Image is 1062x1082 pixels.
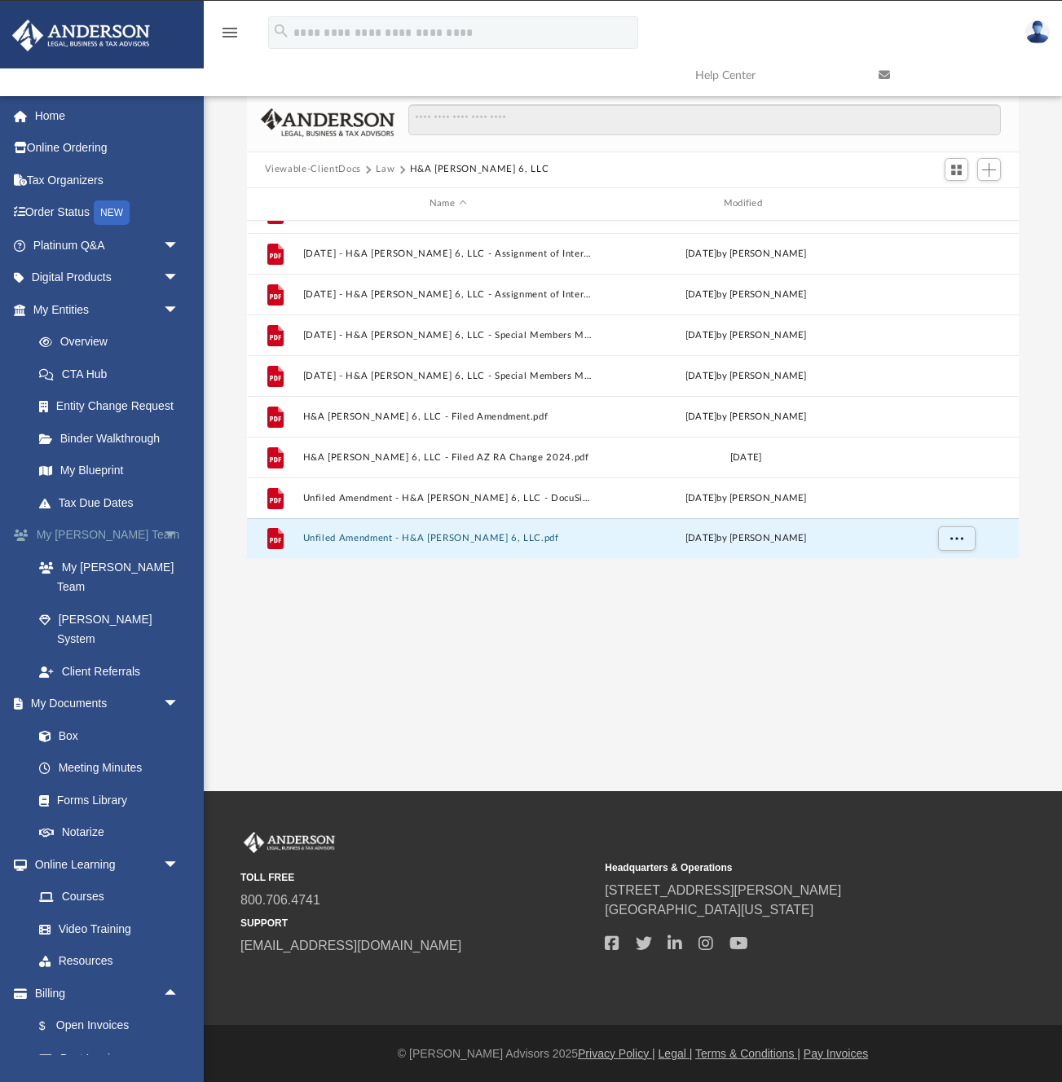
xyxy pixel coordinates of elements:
[23,390,204,423] a: Entity Change Request
[240,893,320,907] a: 800.706.4741
[11,132,204,165] a: Online Ordering
[683,43,866,108] a: Help Center
[23,719,187,752] a: Box
[605,883,841,897] a: [STREET_ADDRESS][PERSON_NAME]
[977,158,1002,181] button: Add
[23,655,204,688] a: Client Referrals
[23,422,204,455] a: Binder Walkthrough
[11,688,196,720] a: My Documentsarrow_drop_down
[23,881,196,913] a: Courses
[11,848,196,881] a: Online Learningarrow_drop_down
[605,860,958,875] small: Headquarters & Operations
[23,945,196,978] a: Resources
[695,1047,800,1060] a: Terms & Conditions |
[94,200,130,225] div: NEW
[11,262,204,294] a: Digital Productsarrow_drop_down
[659,1047,693,1060] a: Legal |
[163,519,196,552] span: arrow_drop_down
[601,490,892,505] div: [DATE] by [PERSON_NAME]
[23,913,187,945] a: Video Training
[302,249,593,259] button: [DATE] - H&A [PERSON_NAME] 6, LLC - Assignment of Interest - DocuSigned.pdf
[302,533,593,543] button: Unfiled Amendment - H&A [PERSON_NAME] 6, LLC.pdf
[240,870,593,885] small: TOLL FREE
[410,162,549,177] button: H&A [PERSON_NAME] 6, LLC
[7,20,155,51] img: Anderson Advisors Platinum Portal
[247,221,1020,559] div: grid
[11,977,204,1009] a: Billingarrow_drop_up
[240,939,461,952] a: [EMAIL_ADDRESS][DOMAIN_NAME]
[163,848,196,882] span: arrow_drop_down
[601,287,892,301] div: [DATE] by [PERSON_NAME]
[23,1042,204,1075] a: Past Invoices
[23,784,187,816] a: Forms Library
[220,31,240,42] a: menu
[23,486,204,519] a: Tax Due Dates
[302,289,593,300] button: [DATE] - H&A [PERSON_NAME] 6, LLC - Assignment of Interest.pdf
[265,162,361,177] button: Viewable-ClientDocs
[48,1016,56,1036] span: $
[11,293,204,326] a: My Entitiesarrow_drop_down
[578,1047,655,1060] a: Privacy Policy |
[945,158,969,181] button: Switch to Grid View
[601,409,892,424] div: [DATE] by [PERSON_NAME]
[23,603,204,655] a: [PERSON_NAME] System
[601,246,892,261] div: [DATE] by [PERSON_NAME]
[408,104,1001,135] input: Search files and folders
[1025,20,1050,44] img: User Pic
[11,519,204,552] a: My [PERSON_NAME] Teamarrow_drop_down
[163,293,196,327] span: arrow_drop_down
[204,1045,1062,1062] div: © [PERSON_NAME] Advisors 2025
[302,196,593,211] div: Name
[253,196,294,211] div: id
[302,330,593,341] button: [DATE] - H&A [PERSON_NAME] 6, LLC - Special Members Meeting - DocuSigned.pdf
[11,164,204,196] a: Tax Organizers
[23,752,196,785] a: Meeting Minutes
[163,229,196,262] span: arrow_drop_down
[605,903,813,917] a: [GEOGRAPHIC_DATA][US_STATE]
[302,452,593,463] button: H&A [PERSON_NAME] 6, LLC - Filed AZ RA Change 2024.pdf
[804,1047,868,1060] a: Pay Invoices
[220,23,240,42] i: menu
[898,196,1012,211] div: id
[23,816,196,849] a: Notarize
[302,371,593,381] button: [DATE] - H&A [PERSON_NAME] 6, LLC - Special Members Meeting.pdf
[302,411,593,422] button: H&A [PERSON_NAME] 6, LLC - Filed Amendment.pdf
[11,99,204,132] a: Home
[302,493,593,504] button: Unfiled Amendment - H&A [PERSON_NAME] 6, LLC - DocuSigned.pdf
[376,162,394,177] button: Law
[240,916,593,930] small: SUPPORT
[23,326,204,358] a: Overview
[601,368,892,383] div: [DATE] by [PERSON_NAME]
[937,526,975,551] button: More options
[600,196,891,211] div: Modified
[240,832,338,853] img: Anderson Advisors Platinum Portal
[601,531,892,546] div: [DATE] by [PERSON_NAME]
[11,229,204,262] a: Platinum Q&Aarrow_drop_down
[11,196,204,230] a: Order StatusNEW
[272,22,290,40] i: search
[601,328,892,342] div: [DATE] by [PERSON_NAME]
[23,551,196,603] a: My [PERSON_NAME] Team
[163,262,196,295] span: arrow_drop_down
[163,977,196,1010] span: arrow_drop_up
[163,688,196,721] span: arrow_drop_down
[23,358,204,390] a: CTA Hub
[23,455,196,487] a: My Blueprint
[601,450,892,464] div: [DATE]
[23,1009,204,1043] a: $Open Invoices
